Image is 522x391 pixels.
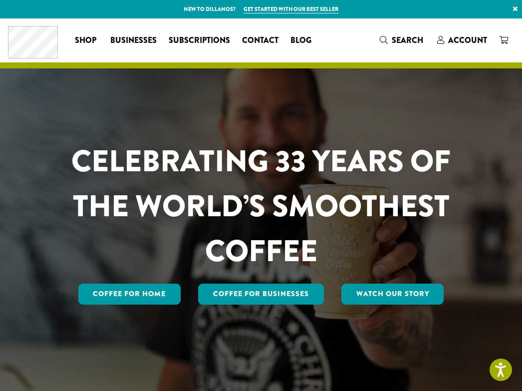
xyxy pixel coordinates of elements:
span: Businesses [110,34,157,47]
span: Shop [75,34,96,47]
a: Search [374,32,431,48]
span: Blog [290,34,311,47]
span: Subscriptions [169,34,230,47]
a: Watch Our Story [341,284,444,305]
a: Coffee for Home [78,284,181,305]
span: Account [448,34,487,46]
a: Get started with our best seller [244,5,338,13]
a: Coffee For Businesses [198,284,324,305]
a: Shop [69,32,104,48]
span: Contact [242,34,278,47]
h1: CELEBRATING 33 YEARS OF THE WORLD’S SMOOTHEST COFFEE [71,139,451,274]
span: Search [392,34,423,46]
